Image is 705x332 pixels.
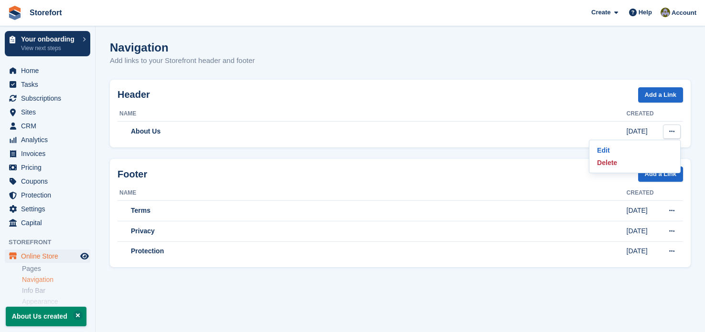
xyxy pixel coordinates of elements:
p: About Us created [6,307,86,326]
span: Subscriptions [21,92,78,105]
td: [DATE] [627,201,659,221]
a: Navigation [22,275,90,284]
a: Add a Link [638,87,683,103]
a: Appearance [22,297,90,306]
a: menu [5,202,90,216]
a: menu [5,119,90,133]
div: Terms [119,206,627,216]
div: About Us [119,126,627,136]
span: Capital [21,216,78,229]
a: menu [5,216,90,229]
a: Info Bar [22,286,90,295]
a: Edit [593,144,676,156]
span: Protection [21,188,78,202]
a: menu [5,188,90,202]
a: menu [5,64,90,77]
div: Protection [119,246,627,256]
a: menu [5,249,90,263]
span: Settings [21,202,78,216]
td: [DATE] [627,122,659,142]
a: menu [5,133,90,146]
strong: Footer [117,169,147,179]
a: Delete [593,156,676,169]
td: [DATE] [627,241,659,261]
a: menu [5,161,90,174]
div: Privacy [119,226,627,236]
span: Analytics [21,133,78,146]
a: Your onboarding View next steps [5,31,90,56]
a: menu [5,105,90,119]
td: [DATE] [627,221,659,242]
span: CRM [21,119,78,133]
a: Pages [22,264,90,273]
a: menu [5,92,90,105]
a: Preview store [79,250,90,262]
a: menu [5,78,90,91]
th: Name [117,106,627,122]
a: menu [5,175,90,188]
span: Create [591,8,610,17]
span: Storefront [9,238,95,247]
p: View next steps [21,44,78,52]
span: Coupons [21,175,78,188]
span: Tasks [21,78,78,91]
span: Help [639,8,652,17]
p: Your onboarding [21,36,78,42]
span: Sites [21,105,78,119]
span: Online Store [21,249,78,263]
img: stora-icon-8386f47178a22dfd0bd8f6a31ec36ba5ce8667c1dd55bd0f319d3a0aa187defe.svg [8,6,22,20]
span: Pricing [21,161,78,174]
a: menu [5,147,90,160]
th: Created [627,186,659,201]
th: Created [627,106,659,122]
h1: Navigation [110,41,169,54]
img: Dale Metcalf [661,8,670,17]
span: Invoices [21,147,78,160]
th: Name [117,186,627,201]
span: Account [672,8,696,18]
a: Storefort [26,5,66,21]
p: Add links to your Storefront header and footer [110,55,255,66]
a: Add a Link [638,166,683,182]
span: Home [21,64,78,77]
strong: Header [117,89,150,100]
